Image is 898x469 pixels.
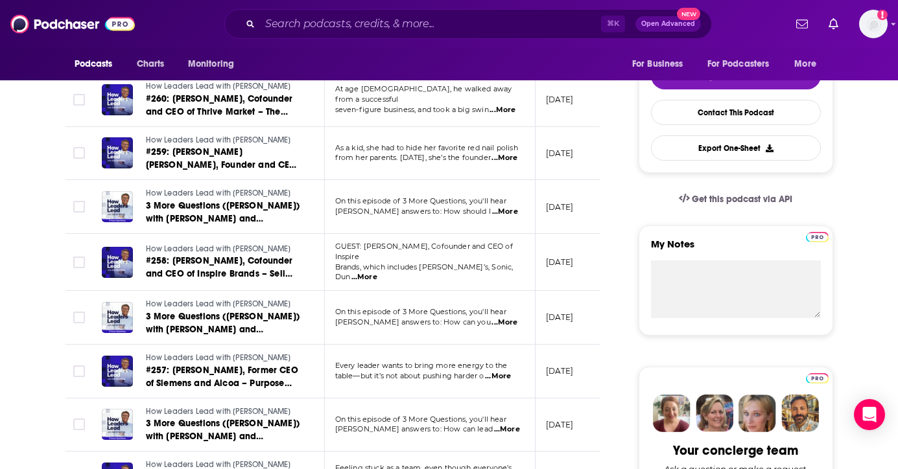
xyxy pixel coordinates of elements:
[146,146,301,172] a: #259: [PERSON_NAME] [PERSON_NAME], Founder and CEO of Olive & June – Work on yourself
[146,82,291,91] span: How Leaders Lead with [PERSON_NAME]
[73,365,85,377] span: Toggle select row
[179,52,251,76] button: open menu
[794,55,816,73] span: More
[335,307,506,316] span: On this episode of 3 More Questions, you'll hear
[335,415,506,424] span: On this episode of 3 More Questions, you'll hear
[601,16,625,32] span: ⌘ K
[859,10,888,38] span: Logged in as AzionePR
[146,418,300,455] span: 3 More Questions ([PERSON_NAME]) with [PERSON_NAME] and [PERSON_NAME]
[224,9,712,39] div: Search podcasts, credits, & more...
[335,361,508,370] span: Every leader wants to bring more energy to the
[146,407,291,416] span: How Leaders Lead with [PERSON_NAME]
[785,52,833,76] button: open menu
[10,12,135,36] img: Podchaser - Follow, Share and Rate Podcasts
[146,189,291,198] span: How Leaders Lead with [PERSON_NAME]
[351,272,377,282] span: ...More
[491,317,517,328] span: ...More
[146,417,301,443] a: 3 More Questions ([PERSON_NAME]) with [PERSON_NAME] and [PERSON_NAME]
[806,371,829,383] a: Pro website
[854,399,885,430] div: Open Intercom Messenger
[146,364,301,390] a: #257: [PERSON_NAME], Former CEO of Siemens and Alcoa – Purpose channels your energy
[335,207,491,216] span: [PERSON_NAME] answers to: How should l
[806,230,829,242] a: Pro website
[335,105,489,114] span: seven-figure business, and took a big swin
[707,55,770,73] span: For Podcasters
[73,147,85,159] span: Toggle select row
[546,312,574,323] p: [DATE]
[146,146,297,183] span: #259: [PERSON_NAME] [PERSON_NAME], Founder and CEO of Olive & June – Work on yourself
[823,13,844,35] a: Show notifications dropdown
[146,299,291,308] span: How Leaders Lead with [PERSON_NAME]
[485,371,511,382] span: ...More
[668,183,803,215] a: Get this podcast via API
[546,94,574,105] p: [DATE]
[494,424,520,435] span: ...More
[65,52,130,76] button: open menu
[146,200,301,225] a: 3 More Questions ([PERSON_NAME]) with [PERSON_NAME] and [PERSON_NAME]
[546,365,574,376] p: [DATE]
[146,200,300,237] span: 3 More Questions ([PERSON_NAME]) with [PERSON_NAME] and [PERSON_NAME]
[146,188,301,200] a: How Leaders Lead with [PERSON_NAME]
[73,94,85,106] span: Toggle select row
[146,460,291,469] span: How Leaders Lead with [PERSON_NAME]
[73,312,85,323] span: Toggle select row
[692,194,792,205] span: Get this podcast via API
[651,238,821,260] label: My Notes
[546,419,574,430] p: [DATE]
[859,10,888,38] img: User Profile
[632,55,683,73] span: For Business
[146,365,298,402] span: #257: [PERSON_NAME], Former CEO of Siemens and Alcoa – Purpose channels your energy
[859,10,888,38] button: Show profile menu
[335,153,491,162] span: from her parents. [DATE], she’s the founder
[492,207,518,217] span: ...More
[490,105,515,115] span: ...More
[146,255,293,292] span: #258: [PERSON_NAME], Cofounder and CEO of Inspire Brands – Sell what you sell
[146,135,291,144] span: How Leaders Lead with [PERSON_NAME]
[806,232,829,242] img: Podchaser Pro
[699,52,788,76] button: open menu
[677,8,700,20] span: New
[146,353,291,362] span: How Leaders Lead with [PERSON_NAME]
[146,93,301,119] a: #260: [PERSON_NAME], Cofounder and CEO of Thrive Market – The business model matters
[146,255,301,280] a: #258: [PERSON_NAME], Cofounder and CEO of Inspire Brands – Sell what you sell
[491,153,517,163] span: ...More
[651,135,821,161] button: Export One-Sheet
[335,262,514,282] span: Brands, which includes [PERSON_NAME]’s, Sonic, Dun
[146,244,301,255] a: How Leaders Lead with [PERSON_NAME]
[641,21,695,27] span: Open Advanced
[146,311,300,348] span: 3 More Questions ([PERSON_NAME]) with [PERSON_NAME] and [PERSON_NAME]
[651,100,821,125] a: Contact This Podcast
[73,201,85,212] span: Toggle select row
[623,52,700,76] button: open menu
[188,55,234,73] span: Monitoring
[335,317,491,326] span: [PERSON_NAME] answers to: How can you
[791,13,813,35] a: Show notifications dropdown
[335,424,493,433] span: [PERSON_NAME] answers to: How can lead
[146,299,301,310] a: How Leaders Lead with [PERSON_NAME]
[73,418,85,430] span: Toggle select row
[781,395,819,432] img: Jon Profile
[335,143,518,152] span: As a kid, she had to hide her favorite red nail polish
[146,81,301,93] a: How Leaders Lead with [PERSON_NAME]
[128,52,172,76] a: Charts
[696,395,733,432] img: Barbara Profile
[146,244,291,253] span: How Leaders Lead with [PERSON_NAME]
[335,242,513,261] span: GUEST: [PERSON_NAME], Cofounder and CEO of Inspire
[73,257,85,268] span: Toggle select row
[546,201,574,212] p: [DATE]
[260,14,601,34] input: Search podcasts, credits, & more...
[146,406,301,418] a: How Leaders Lead with [PERSON_NAME]
[806,373,829,383] img: Podchaser Pro
[653,395,691,432] img: Sydney Profile
[546,257,574,268] p: [DATE]
[146,93,293,130] span: #260: [PERSON_NAME], Cofounder and CEO of Thrive Market – The business model matters
[335,196,506,205] span: On this episode of 3 More Questions, you'll hear
[137,55,165,73] span: Charts
[146,135,301,146] a: How Leaders Lead with [PERSON_NAME]
[673,442,798,459] div: Your concierge team
[546,148,574,159] p: [DATE]
[335,371,484,380] span: table—but it’s not about pushing harder o
[75,55,113,73] span: Podcasts
[635,16,701,32] button: Open AdvancedNew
